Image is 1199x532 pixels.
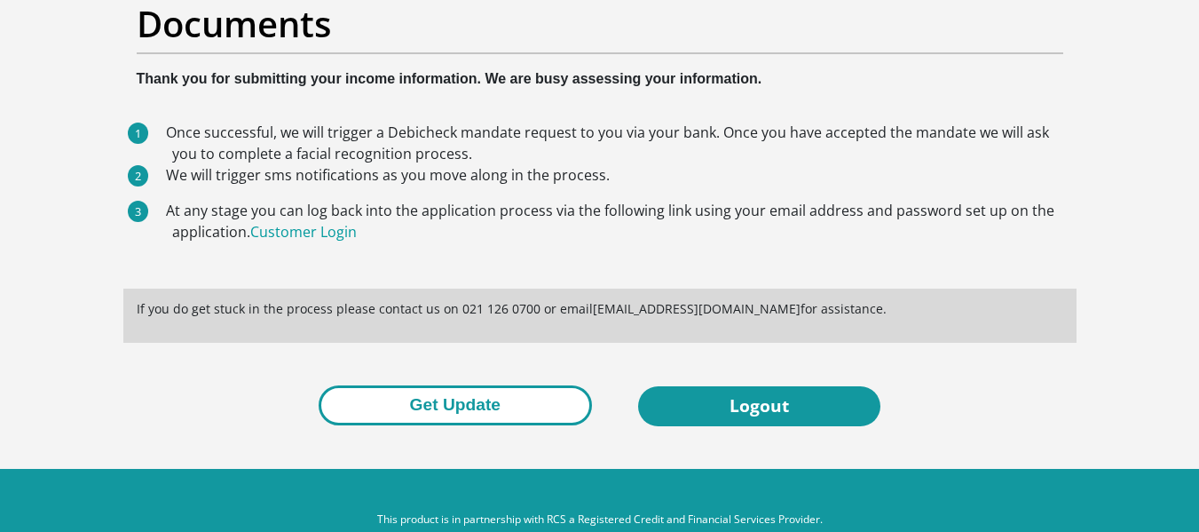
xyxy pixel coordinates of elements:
p: This product is in partnership with RCS a Registered Credit and Financial Services Provider. [107,512,1093,528]
a: Logout [638,386,880,426]
a: Customer Login [250,222,357,242]
li: We will trigger sms notifications as you move along in the process. [172,164,1063,186]
b: Thank you for submitting your income information. We are busy assessing your information. [137,71,762,86]
p: If you do get stuck in the process please contact us on 021 126 0700 or email [EMAIL_ADDRESS][DOM... [137,299,1063,318]
button: Get Update [319,385,592,425]
li: At any stage you can log back into the application process via the following link using your emai... [172,200,1063,242]
h2: Documents [137,3,1063,45]
li: Once successful, we will trigger a Debicheck mandate request to you via your bank. Once you have ... [172,122,1063,164]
